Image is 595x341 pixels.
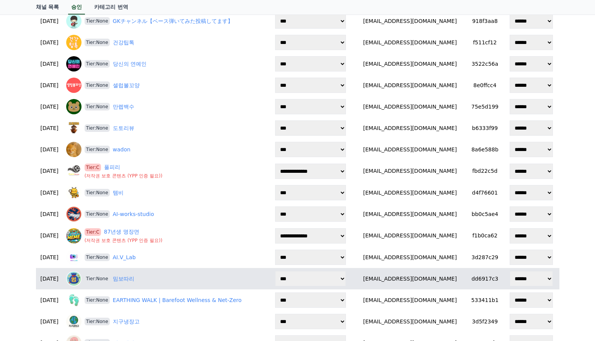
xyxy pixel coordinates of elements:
td: [EMAIL_ADDRESS][DOMAIN_NAME] [354,75,466,96]
td: f1b0ca62 [466,225,504,247]
span: Tier:None [85,81,110,89]
span: Tier:None [85,275,110,283]
a: Settings [99,242,147,261]
span: Tier:None [85,17,110,25]
span: Tier:None [85,296,110,304]
td: 533411b1 [466,289,504,311]
span: Tier:None [85,210,110,218]
img: 밈보따리 [66,271,82,286]
span: Tier:None [85,146,110,153]
img: 건강팁톡 [66,35,82,50]
p: [DATE] [39,81,60,89]
td: [EMAIL_ADDRESS][DOMAIN_NAME] [354,311,466,332]
td: [EMAIL_ADDRESS][DOMAIN_NAME] [354,139,466,160]
span: Tier:None [85,39,110,46]
a: 지구냉장고 [113,318,140,326]
a: GKチャンネル【ベース弾いてみた投稿してます】 [113,17,233,25]
p: [DATE] [39,146,60,154]
td: 918f3aa8 [466,10,504,32]
p: [DATE] [39,103,60,111]
p: [DATE] [39,318,60,326]
td: b6333f99 [466,117,504,139]
a: wadon [113,146,130,154]
p: [DATE] [39,189,60,197]
td: [EMAIL_ADDRESS][DOMAIN_NAME] [354,203,466,225]
td: [EMAIL_ADDRESS][DOMAIN_NAME] [354,268,466,289]
span: Home [20,254,33,260]
a: AI-works-studio [113,210,154,218]
img: 도토리뷰 [66,120,82,136]
td: [EMAIL_ADDRESS][DOMAIN_NAME] [354,10,466,32]
span: Tier:None [85,318,110,325]
img: GKチャンネル【ベース弾いてみた投稿してます】 [66,13,82,29]
a: 풀피리 [104,163,120,171]
img: 87년생 명장면 [66,228,82,244]
p: ( 저작권 보호 콘텐츠 (YPP 인증 필요) ) [85,173,163,179]
span: Settings [113,254,132,260]
a: 건강팁톡 [113,39,134,47]
td: f511cf12 [466,32,504,53]
td: [EMAIL_ADDRESS][DOMAIN_NAME] [354,53,466,75]
td: [EMAIL_ADDRESS][DOMAIN_NAME] [354,182,466,203]
td: 3d5f2349 [466,311,504,332]
img: 템비 [66,185,82,200]
img: 지구냉장고 [66,314,82,329]
td: fbd22c5d [466,160,504,182]
p: [DATE] [39,253,60,261]
td: [EMAIL_ADDRESS][DOMAIN_NAME] [354,96,466,117]
p: [DATE] [39,296,60,304]
span: Tier:None [85,103,110,110]
td: [EMAIL_ADDRESS][DOMAIN_NAME] [354,247,466,268]
a: EARTHING WALK | Barefoot Wellness & Net-Zero [113,296,242,304]
img: 만렙백수 [66,99,82,114]
span: Tier:None [85,60,110,68]
a: 도토리뷰 [113,124,134,132]
p: [DATE] [39,232,60,240]
p: [DATE] [39,17,60,25]
p: [DATE] [39,167,60,175]
td: 3d287c29 [466,247,504,268]
td: d4f76601 [466,182,504,203]
a: Home [2,242,51,261]
p: [DATE] [39,124,60,132]
p: ( 저작권 보호 콘텐츠 (YPP 인증 필요) ) [85,237,163,244]
span: Tier:None [85,189,110,196]
img: AI-works-studio [66,206,82,222]
p: [DATE] [39,39,60,47]
a: 만렙백수 [113,103,134,111]
td: 8a6e588b [466,139,504,160]
p: [DATE] [39,60,60,68]
td: [EMAIL_ADDRESS][DOMAIN_NAME] [354,289,466,311]
a: 87년생 명장면 [104,228,139,236]
td: 3522c56a [466,53,504,75]
td: 75e5d199 [466,96,504,117]
img: 풀피리 [66,164,82,179]
img: AI.V_Lab [66,250,82,265]
span: Tier:C [85,164,101,171]
td: dd6917c3 [466,268,504,289]
span: Tier:None [85,124,110,132]
img: EARTHING WALK | Barefoot Wellness & Net-Zero [66,292,82,308]
span: Tier:C [85,228,101,236]
a: 당신의 연예인 [113,60,147,68]
a: Messages [51,242,99,261]
a: 셀럽볼꼬양 [113,81,140,89]
a: AI.V_Lab [113,253,136,261]
td: [EMAIL_ADDRESS][DOMAIN_NAME] [354,117,466,139]
img: wadon [66,142,82,157]
a: 템비 [113,189,124,197]
td: [EMAIL_ADDRESS][DOMAIN_NAME] [354,225,466,247]
td: [EMAIL_ADDRESS][DOMAIN_NAME] [354,32,466,53]
td: bb0c5ae4 [466,203,504,225]
a: 밈보따리 [113,275,134,283]
td: 8e0ffcc4 [466,75,504,96]
img: 당신의 연예인 [66,56,82,71]
td: [EMAIL_ADDRESS][DOMAIN_NAME] [354,160,466,182]
span: Messages [64,254,86,260]
img: 셀럽볼꼬양 [66,78,82,93]
span: Tier:None [85,253,110,261]
p: [DATE] [39,210,60,218]
p: [DATE] [39,275,60,283]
